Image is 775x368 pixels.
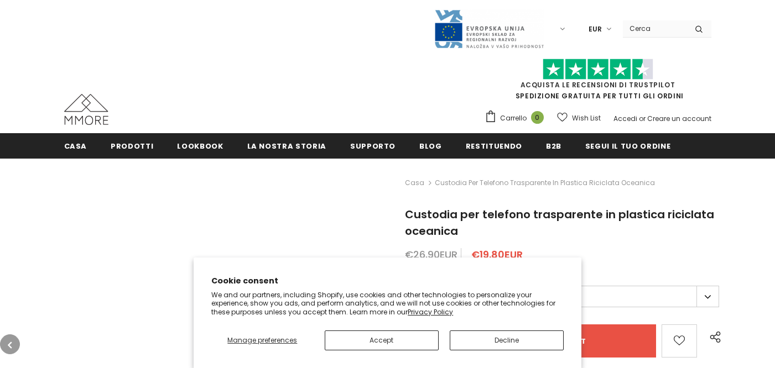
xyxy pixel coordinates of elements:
input: Search Site [623,20,686,36]
span: SPEDIZIONE GRATUITA PER TUTTI GLI ORDINI [485,64,711,101]
img: Casi MMORE [64,94,108,125]
a: Acquista le recensioni di TrustPilot [521,80,675,90]
span: Lookbook [177,141,223,151]
a: Wish List [557,108,601,128]
button: Manage preferences [211,330,313,350]
span: supporto [350,141,396,151]
span: Blog [419,141,442,151]
a: Casa [405,176,424,190]
a: Javni Razpis [434,24,544,33]
img: Javni Razpis [434,9,544,49]
span: Segui il tuo ordine [585,141,670,151]
a: Privacy Policy [408,307,453,317]
span: Manage preferences [227,335,297,345]
a: La nostra storia [247,133,326,158]
span: or [639,114,646,123]
span: B2B [546,141,561,151]
span: Carrello [500,113,527,124]
span: 0 [531,111,544,124]
span: Custodia per telefono trasparente in plastica riciclata oceanica [405,207,714,239]
span: EUR [589,24,602,35]
span: Restituendo [466,141,522,151]
a: Creare un account [647,114,711,123]
a: B2B [546,133,561,158]
span: €19.80EUR [471,248,523,261]
img: Fidati di Pilot Stars [543,59,653,80]
a: Carrello 0 [485,110,549,127]
span: €26.90EUR [405,248,457,261]
h2: Cookie consent [211,275,564,287]
button: Decline [450,330,564,350]
a: Blog [419,133,442,158]
p: We and our partners, including Shopify, use cookies and other technologies to personalize your ex... [211,291,564,317]
a: Accedi [613,114,637,123]
a: Lookbook [177,133,223,158]
a: Casa [64,133,87,158]
span: Wish List [572,113,601,124]
span: Casa [64,141,87,151]
a: Restituendo [466,133,522,158]
a: Prodotti [111,133,153,158]
span: Prodotti [111,141,153,151]
a: Segui il tuo ordine [585,133,670,158]
a: supporto [350,133,396,158]
button: Accept [325,330,439,350]
span: La nostra storia [247,141,326,151]
span: Custodia per telefono trasparente in plastica riciclata oceanica [435,176,655,190]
